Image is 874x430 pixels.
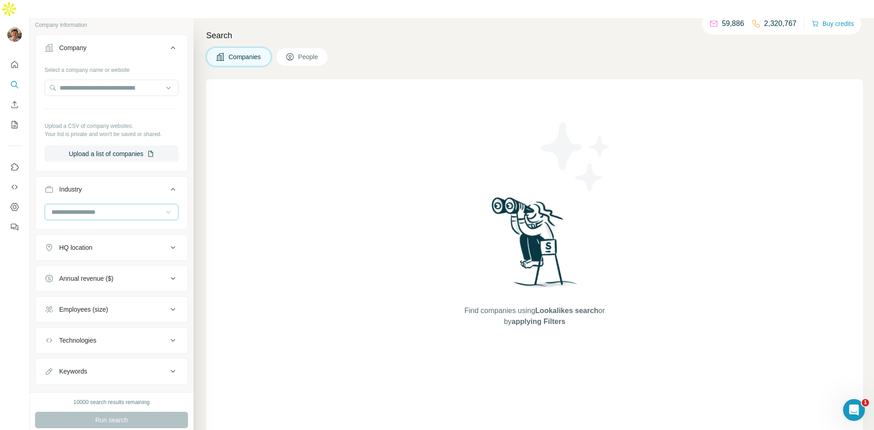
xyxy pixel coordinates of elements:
img: Surfe Illustration - Woman searching with binoculars [488,195,582,296]
div: Employees (size) [59,305,108,314]
button: Upload a list of companies [45,146,178,162]
img: Surfe Illustration - Stars [535,116,617,197]
img: Avatar [7,27,22,42]
div: Company [59,43,86,52]
div: 10000 search results remaining [73,398,149,406]
p: 2,320,767 [764,18,797,29]
div: Annual revenue ($) [59,274,113,283]
span: Lookalikes search [535,307,599,314]
span: applying Filters [512,318,565,325]
div: HQ location [59,243,92,252]
button: Keywords [36,360,188,382]
button: Annual revenue ($) [36,268,188,289]
span: Companies [229,52,262,61]
button: Feedback [7,219,22,235]
span: 1 [862,399,869,406]
button: HQ location [36,237,188,258]
span: Find companies using or by [462,305,607,327]
button: Use Surfe API [7,179,22,195]
button: Quick start [7,56,22,73]
div: Select a company name or website [45,62,178,74]
div: Industry [59,185,82,194]
button: Search [7,76,22,93]
button: Buy credits [812,17,854,30]
button: My lists [7,116,22,133]
button: Enrich CSV [7,96,22,113]
p: Your list is private and won't be saved or shared. [45,130,178,138]
button: Industry [36,178,188,204]
p: Company information [35,21,188,29]
button: Use Surfe on LinkedIn [7,159,22,175]
h4: Search [206,29,863,42]
iframe: Intercom live chat [843,399,865,421]
button: Technologies [36,329,188,351]
button: Employees (size) [36,298,188,320]
div: Keywords [59,367,87,376]
div: Technologies [59,336,97,345]
p: 59,886 [722,18,744,29]
p: Upload a CSV of company websites. [45,122,178,130]
button: Dashboard [7,199,22,215]
span: People [298,52,319,61]
button: Company [36,37,188,62]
